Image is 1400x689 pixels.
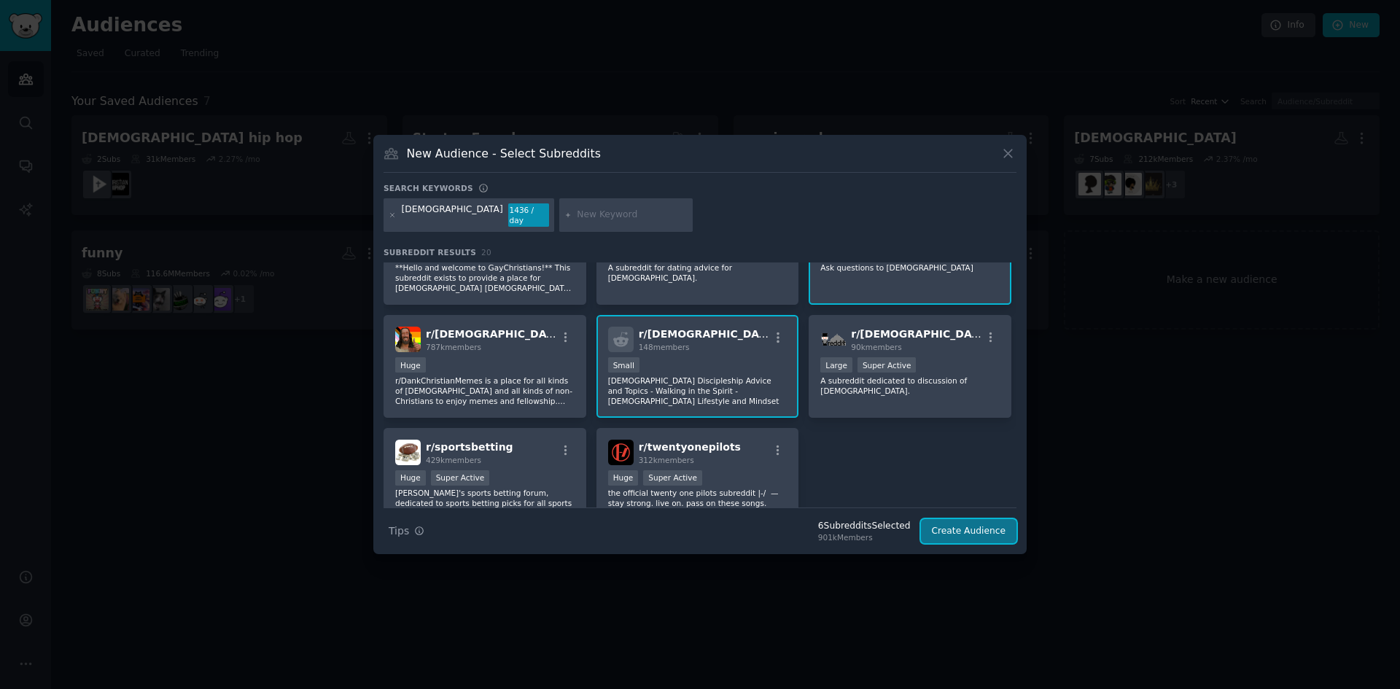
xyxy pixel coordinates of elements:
span: 148 members [639,343,690,351]
div: [DEMOGRAPHIC_DATA] [402,203,503,227]
span: 787k members [426,343,481,351]
span: 20 [481,248,491,257]
input: New Keyword [577,209,688,222]
div: 6 Subreddit s Selected [818,520,911,533]
img: dankchristianmemes [395,327,421,352]
div: Huge [608,470,639,486]
button: Tips [384,518,429,544]
span: 90k members [851,343,901,351]
div: Large [820,357,852,373]
img: twentyonepilots [608,440,634,465]
span: Tips [389,523,409,539]
span: Subreddit Results [384,247,476,257]
span: r/ [DEMOGRAPHIC_DATA] [851,328,989,340]
div: Super Active [643,470,702,486]
span: r/ [DEMOGRAPHIC_DATA] [426,328,564,340]
p: A subreddit dedicated to discussion of [DEMOGRAPHIC_DATA]. [820,375,1000,396]
span: r/ sportsbetting [426,441,513,453]
p: **Hello and welcome to GayChristians!** This subreddit exists to provide a place for [DEMOGRAPHIC... [395,262,575,293]
p: r/DankChristianMemes is a place for all kinds of [DEMOGRAPHIC_DATA] and all kinds of non-Christia... [395,375,575,406]
span: r/ twentyonepilots [639,441,741,453]
img: OrthodoxChristianity [820,327,846,352]
p: [DEMOGRAPHIC_DATA] Discipleship Advice and Topics - Walking in the Spirit - [DEMOGRAPHIC_DATA] Li... [608,375,787,406]
span: r/ [DEMOGRAPHIC_DATA] [639,328,777,340]
p: A subreddit for dating advice for [DEMOGRAPHIC_DATA]. [608,262,787,283]
div: Huge [395,357,426,373]
div: Huge [395,470,426,486]
button: Create Audience [921,519,1017,544]
span: 429k members [426,456,481,464]
p: [PERSON_NAME]'s sports betting forum, dedicated to sports betting picks for all sports - free foo... [395,488,575,518]
div: 901k Members [818,532,911,542]
div: Super Active [431,470,490,486]
p: Ask questions to [DEMOGRAPHIC_DATA] [820,262,1000,273]
div: 1436 / day [508,203,549,227]
h3: New Audience - Select Subreddits [407,146,601,161]
span: 312k members [639,456,694,464]
img: sportsbetting [395,440,421,465]
div: Small [608,357,639,373]
p: the official twenty one pilots subreddit ‎|-/ ‏‏‎ ‎— stay strong. live on. pass on these songs. ‏‏‎ [608,488,787,508]
div: Super Active [857,357,917,373]
h3: Search keywords [384,183,473,193]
